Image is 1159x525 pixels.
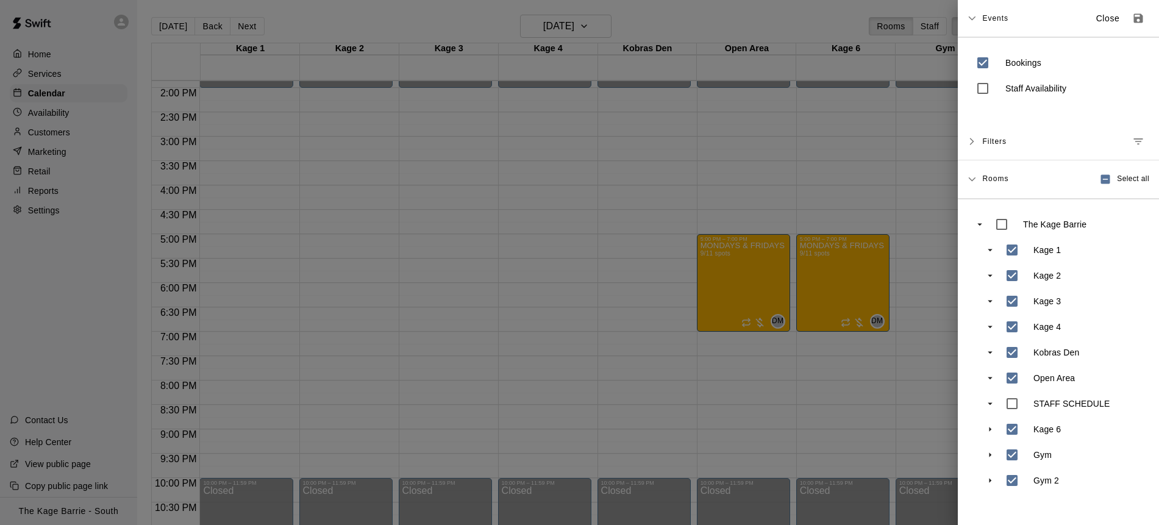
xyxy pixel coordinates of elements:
[982,7,1008,29] span: Events
[1127,130,1149,152] button: Manage filters
[1033,423,1061,435] p: Kage 6
[982,130,1007,152] span: Filters
[1023,218,1086,230] p: The Kage Barrie
[1033,295,1061,307] p: Kage 3
[1005,57,1041,69] p: Bookings
[958,123,1159,160] div: FiltersManage filters
[1033,449,1052,461] p: Gym
[1127,7,1149,29] button: Save as default view
[1033,270,1061,282] p: Kage 2
[1005,82,1066,95] p: Staff Availability
[1088,9,1127,29] button: Close sidebar
[1033,372,1075,384] p: Open Area
[1033,244,1061,256] p: Kage 1
[1033,321,1061,333] p: Kage 4
[1033,398,1110,410] p: STAFF SCHEDULE
[1033,474,1059,487] p: Gym 2
[1033,346,1079,359] p: Kobras Den
[1117,173,1149,185] span: Select all
[982,173,1008,183] span: Rooms
[958,160,1159,199] div: RoomsSelect all
[1096,12,1120,25] p: Close
[970,212,1147,493] ul: swift facility view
